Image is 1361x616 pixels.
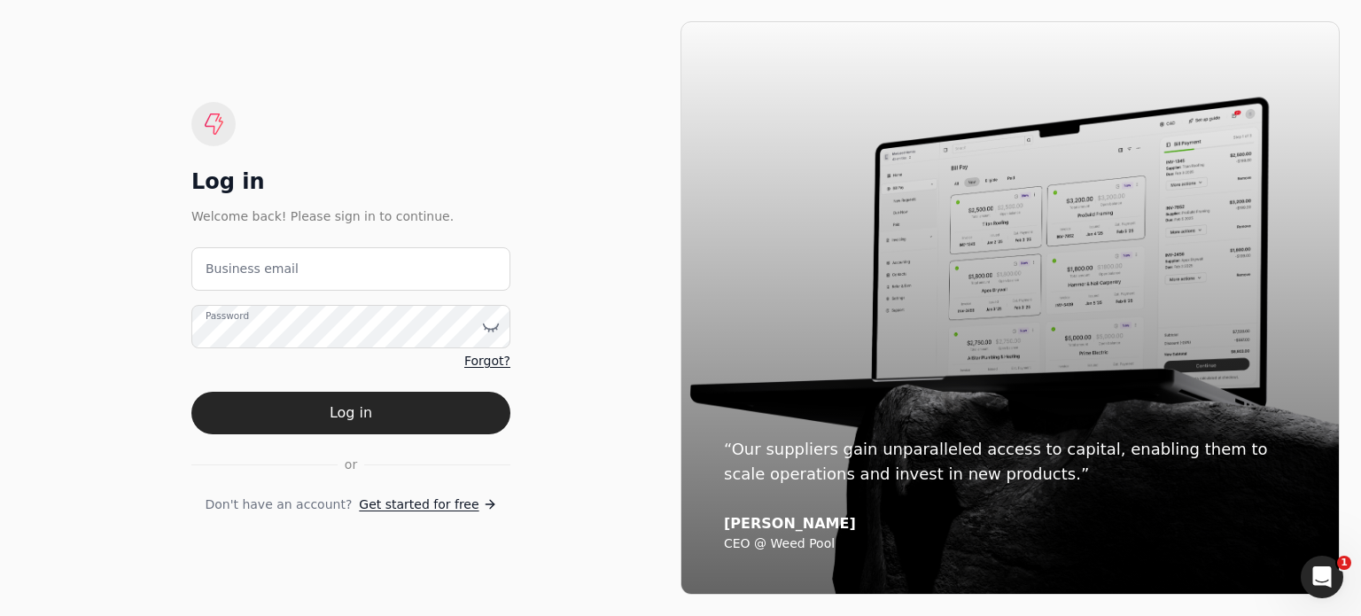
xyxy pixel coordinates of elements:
[464,352,510,370] a: Forgot?
[1301,556,1343,598] iframe: Intercom live chat
[191,207,510,226] div: Welcome back! Please sign in to continue.
[1337,556,1351,570] span: 1
[206,260,299,278] label: Business email
[724,437,1296,487] div: “Our suppliers gain unparalleled access to capital, enabling them to scale operations and invest ...
[205,495,352,514] span: Don't have an account?
[191,392,510,434] button: Log in
[724,515,1296,533] div: [PERSON_NAME]
[359,495,496,514] a: Get started for free
[345,456,357,474] span: or
[724,536,1296,552] div: CEO @ Weed Pool
[206,309,249,324] label: Password
[359,495,478,514] span: Get started for free
[191,168,510,196] div: Log in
